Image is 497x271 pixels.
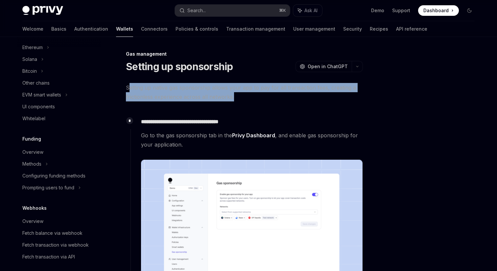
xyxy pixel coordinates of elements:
span: Setting up native gas sponsorship allows your app to pay for all transaction fees, creating a fri... [126,83,363,101]
a: Authentication [74,21,108,37]
div: UI components [22,103,55,111]
a: Fetch balance via webhook [17,227,101,239]
span: Ask AI [304,7,318,14]
a: Recipes [370,21,388,37]
h5: Webhooks [22,204,47,212]
div: Solana [22,55,37,63]
button: Ask AI [293,5,322,16]
div: EVM smart wallets [22,91,61,99]
a: Support [392,7,410,14]
div: Fetch transaction via webhook [22,241,89,249]
a: Security [343,21,362,37]
a: Fetch transaction via API [17,251,101,263]
a: Overview [17,146,101,158]
a: Fetch transaction via webhook [17,239,101,251]
a: Dashboard [418,5,459,16]
span: Dashboard [423,7,449,14]
a: Privy Dashboard [232,132,275,139]
a: User management [293,21,335,37]
div: Fetch transaction via API [22,253,75,261]
a: Policies & controls [176,21,218,37]
a: UI components [17,101,101,113]
div: Other chains [22,79,50,87]
a: Transaction management [226,21,285,37]
h1: Setting up sponsorship [126,61,233,72]
div: Search... [187,7,206,14]
button: Open in ChatGPT [296,61,352,72]
a: Demo [371,7,384,14]
button: Search...⌘K [175,5,290,16]
div: Overview [22,217,43,225]
span: ⌘ K [279,8,286,13]
a: Connectors [141,21,168,37]
a: Configuring funding methods [17,170,101,182]
div: Methods [22,160,41,168]
div: Configuring funding methods [22,172,85,180]
a: API reference [396,21,427,37]
div: Whitelabel [22,115,45,122]
a: Whitelabel [17,113,101,124]
div: Gas management [126,51,363,57]
div: Prompting users to fund [22,184,74,192]
div: Fetch balance via webhook [22,229,83,237]
a: Welcome [22,21,43,37]
a: Wallets [116,21,133,37]
img: dark logo [22,6,63,15]
a: Overview [17,215,101,227]
div: Bitcoin [22,67,37,75]
h5: Funding [22,135,41,143]
span: Go to the gas sponsorship tab in the , and enable gas sponsorship for your application. [141,131,363,149]
div: Ethereum [22,43,43,51]
span: Open in ChatGPT [308,63,348,70]
a: Basics [51,21,66,37]
button: Toggle dark mode [464,5,475,16]
a: Other chains [17,77,101,89]
div: Overview [22,148,43,156]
